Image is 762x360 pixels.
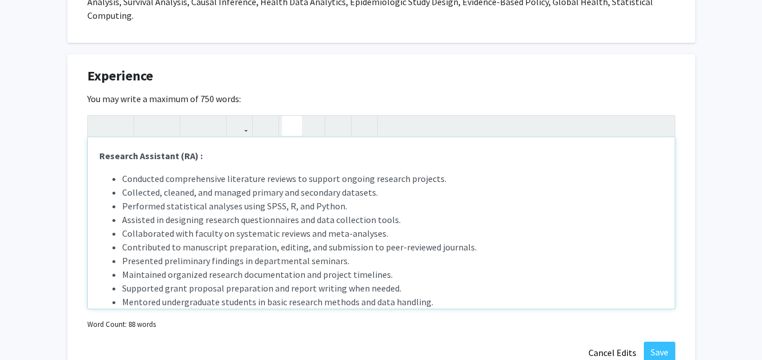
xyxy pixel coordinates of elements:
[652,116,672,136] button: Fullscreen
[87,66,153,86] span: Experience
[88,137,675,309] div: Note to users with screen readers: Please deactivate our accessibility plugin for this page as it...
[282,116,302,136] button: Unordered list
[122,199,663,213] li: Performed statistical analyses using SPSS, R, and Python.
[122,214,401,225] span: Assisted in designing research questionnaires and data collection tools.
[302,116,322,136] button: Ordered list
[122,172,663,185] li: Conducted comprehensive literature reviews to support ongoing research projects.
[137,116,157,136] button: Strong (Ctrl + B)
[122,254,663,268] li: Presented preliminary findings in departmental seminars.
[111,116,131,136] button: Redo (Ctrl + Y)
[183,116,203,136] button: Superscript
[91,116,111,136] button: Undo (Ctrl + Z)
[157,116,177,136] button: Emphasis (Ctrl + I)
[122,185,663,199] li: Collected, cleaned, and managed primary and secondary datasets.
[328,116,348,136] button: Remove format
[122,282,401,294] span: Supported grant proposal preparation and report writing when needed.
[122,240,663,254] li: Contributed to manuscript preparation, editing, and submission to peer-reviewed journals.
[256,116,276,136] button: Insert Image
[9,309,49,351] iframe: Chat
[87,319,156,330] small: Word Count: 88 words
[122,226,663,240] li: Collaborated with faculty on systematic reviews and meta-analyses.
[99,150,203,161] strong: Research Assistant (RA) :
[203,116,223,136] button: Subscript
[229,116,249,136] button: Link
[354,116,374,136] button: Insert horizontal rule
[87,92,241,106] label: You may write a maximum of 750 words:
[122,269,393,280] span: Maintained organized research documentation and project timelines.
[122,295,663,309] li: Mentored undergraduate students in basic research methods and data handling.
